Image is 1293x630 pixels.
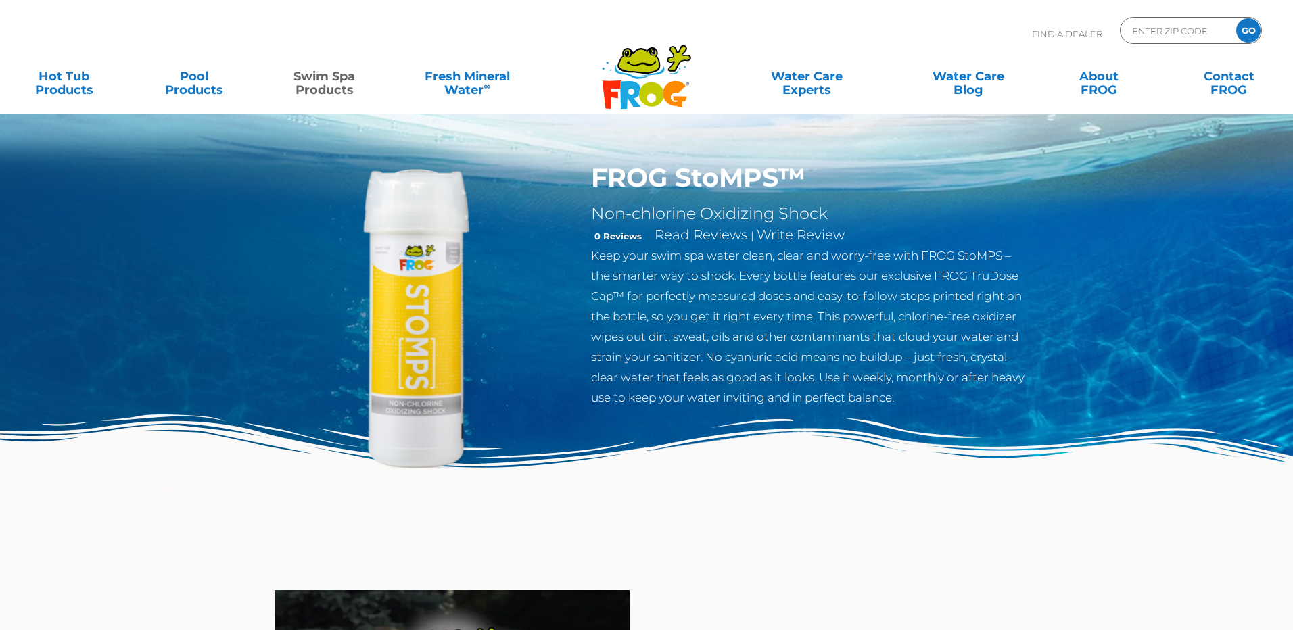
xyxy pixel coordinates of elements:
img: Frog Products Logo [594,27,699,110]
a: Write Review [757,226,845,243]
a: Read Reviews [655,226,748,243]
h1: FROG StoMPS™ [591,162,1033,193]
a: Water CareExperts [724,63,889,90]
img: StoMPS-Hot-Tub-Swim-Spa-Support-Chemicals-500x500-1.png [261,162,571,472]
input: GO [1236,18,1261,43]
a: ContactFROG [1178,63,1279,90]
h2: Non-chlorine Oxidizing Shock [591,203,1033,224]
a: Hot TubProducts [14,63,115,90]
a: PoolProducts [144,63,245,90]
p: Keep your swim spa water clean, clear and worry-free with FROG StoMPS – the smarter way to shock.... [591,245,1033,408]
strong: 0 Reviews [594,231,642,241]
a: Fresh MineralWater∞ [404,63,531,90]
a: AboutFROG [1048,63,1150,90]
a: Water CareBlog [918,63,1019,90]
p: Find A Dealer [1032,17,1102,51]
sup: ∞ [484,80,490,91]
span: | [751,229,754,242]
a: Swim SpaProducts [274,63,375,90]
